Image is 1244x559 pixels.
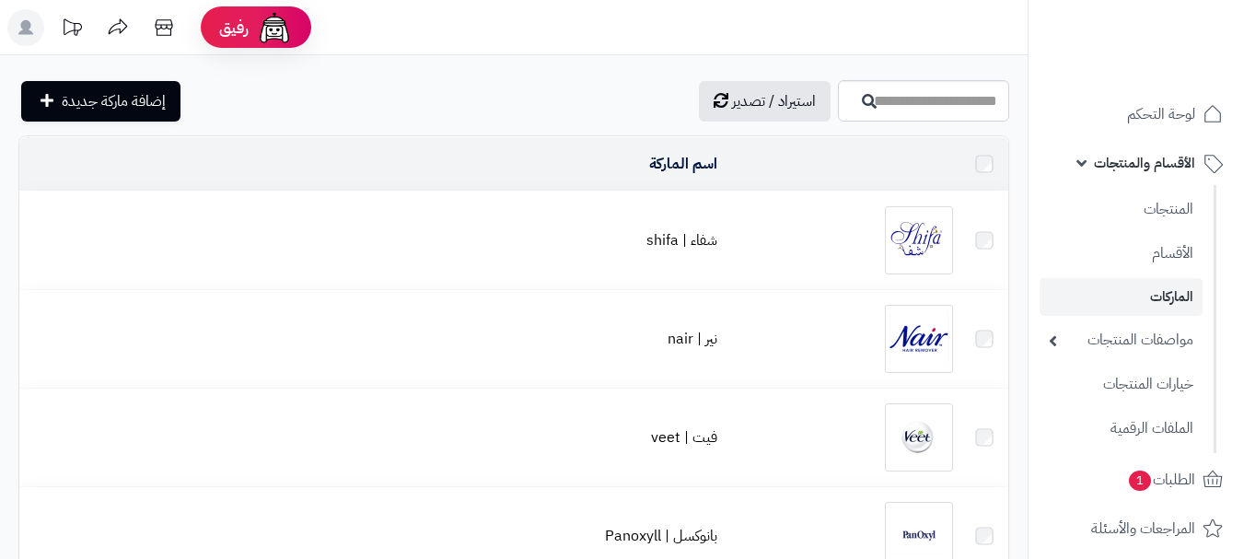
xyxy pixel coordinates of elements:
[1040,409,1203,448] a: الملفات الرقمية
[651,426,717,448] a: فيت | veet
[885,305,953,373] img: نير | nair
[699,81,831,122] a: استيراد / تصدير
[1040,507,1233,551] a: المراجعات والأسئلة
[1094,150,1195,176] span: الأقسام والمنتجات
[1127,101,1195,127] span: لوحة التحكم
[1040,92,1233,136] a: لوحة التحكم
[1040,190,1203,229] a: المنتجات
[1127,467,1195,493] span: الطلبات
[1040,278,1203,316] a: الماركات
[646,229,717,251] a: شفاء | shifa
[1040,458,1233,502] a: الطلبات1
[649,153,717,175] a: اسم الماركة
[885,403,953,472] img: فيت | veet
[21,81,180,122] a: إضافة ماركة جديدة
[1040,320,1203,360] a: مواصفات المنتجات
[668,328,717,350] a: نير | nair
[62,90,166,112] span: إضافة ماركة جديدة
[219,17,249,39] span: رفيق
[732,90,816,112] span: استيراد / تصدير
[49,9,95,51] a: تحديثات المنصة
[256,9,293,46] img: ai-face.png
[1040,365,1203,404] a: خيارات المنتجات
[1091,516,1195,542] span: المراجعات والأسئلة
[885,206,953,274] img: شفاء | shifa
[1129,471,1151,491] span: 1
[605,525,717,547] a: بانوكسل | Panoxyll
[1040,234,1203,274] a: الأقسام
